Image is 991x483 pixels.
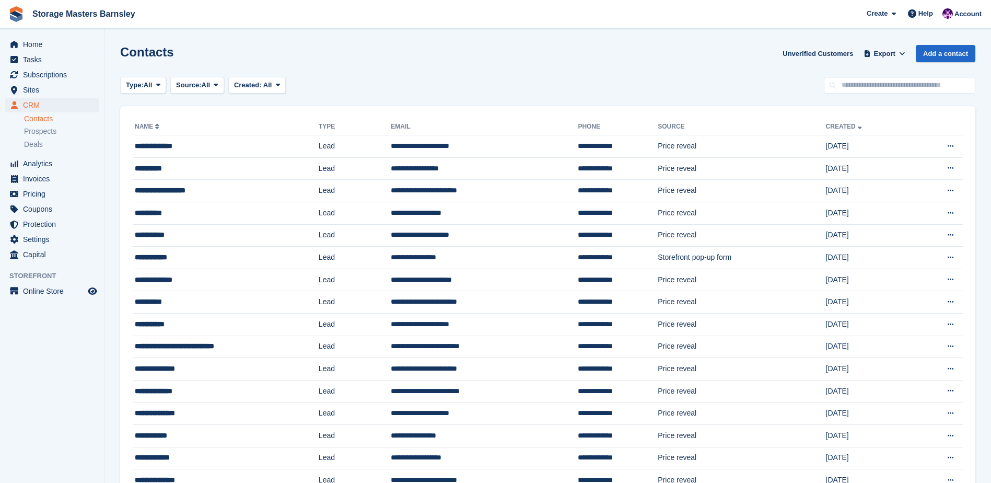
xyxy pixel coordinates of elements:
[826,123,864,130] a: Created
[23,37,86,52] span: Home
[9,271,104,281] span: Storefront
[319,269,391,291] td: Lead
[202,80,211,90] span: All
[778,45,857,62] a: Unverified Customers
[826,358,913,381] td: [DATE]
[826,180,913,202] td: [DATE]
[23,217,86,232] span: Protection
[658,247,825,269] td: Storefront pop-up form
[826,402,913,425] td: [DATE]
[5,202,99,216] a: menu
[144,80,153,90] span: All
[658,402,825,425] td: Price reveal
[826,202,913,224] td: [DATE]
[23,67,86,82] span: Subscriptions
[24,140,43,149] span: Deals
[861,45,907,62] button: Export
[319,358,391,381] td: Lead
[319,135,391,158] td: Lead
[319,424,391,447] td: Lead
[826,336,913,358] td: [DATE]
[319,336,391,358] td: Lead
[5,83,99,97] a: menu
[918,8,933,19] span: Help
[826,447,913,469] td: [DATE]
[319,119,391,135] th: Type
[319,157,391,180] td: Lead
[826,135,913,158] td: [DATE]
[5,217,99,232] a: menu
[391,119,578,135] th: Email
[23,202,86,216] span: Coupons
[658,358,825,381] td: Price reveal
[826,313,913,336] td: [DATE]
[176,80,201,90] span: Source:
[170,77,224,94] button: Source: All
[319,202,391,224] td: Lead
[23,232,86,247] span: Settings
[826,224,913,247] td: [DATE]
[319,313,391,336] td: Lead
[658,135,825,158] td: Price reveal
[23,83,86,97] span: Sites
[658,119,825,135] th: Source
[826,424,913,447] td: [DATE]
[658,291,825,314] td: Price reveal
[5,98,99,112] a: menu
[28,5,139,22] a: Storage Masters Barnsley
[826,269,913,291] td: [DATE]
[23,247,86,262] span: Capital
[954,9,982,19] span: Account
[24,126,99,137] a: Prospects
[5,247,99,262] a: menu
[658,269,825,291] td: Price reveal
[826,157,913,180] td: [DATE]
[319,180,391,202] td: Lead
[126,80,144,90] span: Type:
[263,81,272,89] span: All
[867,8,888,19] span: Create
[228,77,286,94] button: Created: All
[23,156,86,171] span: Analytics
[5,156,99,171] a: menu
[826,247,913,269] td: [DATE]
[319,380,391,402] td: Lead
[86,285,99,297] a: Preview store
[5,187,99,201] a: menu
[826,380,913,402] td: [DATE]
[24,139,99,150] a: Deals
[23,284,86,298] span: Online Store
[5,52,99,67] a: menu
[942,8,953,19] img: Louise Masters
[135,123,161,130] a: Name
[826,291,913,314] td: [DATE]
[658,180,825,202] td: Price reveal
[658,157,825,180] td: Price reveal
[5,171,99,186] a: menu
[658,202,825,224] td: Price reveal
[319,224,391,247] td: Lead
[120,45,174,59] h1: Contacts
[24,126,56,136] span: Prospects
[319,247,391,269] td: Lead
[319,447,391,469] td: Lead
[578,119,658,135] th: Phone
[319,402,391,425] td: Lead
[658,313,825,336] td: Price reveal
[916,45,975,62] a: Add a contact
[23,187,86,201] span: Pricing
[874,49,895,59] span: Export
[658,447,825,469] td: Price reveal
[234,81,262,89] span: Created:
[24,114,99,124] a: Contacts
[23,52,86,67] span: Tasks
[5,37,99,52] a: menu
[5,232,99,247] a: menu
[8,6,24,22] img: stora-icon-8386f47178a22dfd0bd8f6a31ec36ba5ce8667c1dd55bd0f319d3a0aa187defe.svg
[5,67,99,82] a: menu
[5,284,99,298] a: menu
[658,424,825,447] td: Price reveal
[120,77,166,94] button: Type: All
[658,224,825,247] td: Price reveal
[23,171,86,186] span: Invoices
